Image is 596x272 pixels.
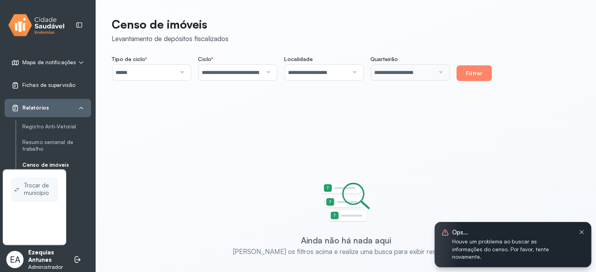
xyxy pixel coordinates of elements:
a: Censo de imóveis [22,160,91,170]
img: logo.svg [8,13,65,38]
span: EA [10,254,20,265]
span: Tipo de ciclo [112,56,147,63]
p: Ezequias Antunes [28,249,66,264]
a: Registro Anti-Vetorial [22,123,91,130]
div: Levantamento de depósitos fiscalizados [112,34,228,43]
span: Relatórios [22,104,49,111]
p: Administrador [28,264,66,270]
a: Fichas de supervisão [11,81,84,89]
span: Houve um problema ao buscar as informações do censo. Por favor, tente novamente. [452,238,566,261]
a: Resumo semanal de trabalho [22,139,91,152]
span: Fichas de supervisão [22,82,75,88]
span: Ciclo [198,56,213,63]
a: Censo de imóveis [22,162,91,168]
span: Mapa de notificações [22,59,76,66]
span: Ops... [452,229,566,236]
p: Censo de imóveis [112,17,228,31]
span: Localidade [284,56,313,63]
span: Trocar de município [24,180,55,198]
a: Registro Anti-Vetorial [22,122,91,131]
img: Imagem de estado vazio [322,182,370,223]
a: Resumo semanal de trabalho [22,137,91,154]
div: Ainda não há nada aqui [301,235,391,245]
button: Filtrar [457,65,492,81]
div: [PERSON_NAME] os filtros acima e realize uma busca para exibir resultados. [233,247,459,256]
span: Quarteirão [370,56,398,63]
